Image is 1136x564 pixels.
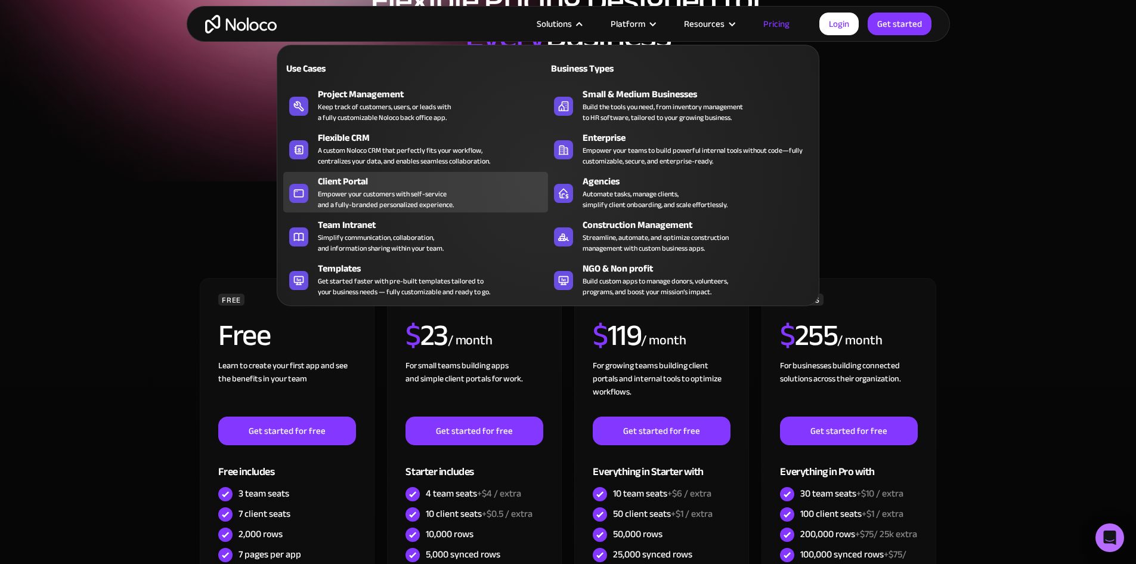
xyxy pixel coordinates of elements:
[218,359,355,417] div: Learn to create your first app and see the benefits in your team ‍
[199,193,938,223] div: CHOOSE YOUR PLAN
[748,16,804,32] a: Pricing
[800,507,903,520] div: 100 client seats
[780,445,917,484] div: Everything in Pro with
[406,320,448,350] h2: 23
[583,276,728,297] div: Build custom apps to manage donors, volunteers, programs, and boost your mission’s impact.
[406,307,420,363] span: $
[583,174,818,189] div: Agencies
[548,215,813,256] a: Construction ManagementStreamline, automate, and optimize constructionmanagement with custom busi...
[283,128,548,169] a: Flexible CRMA custom Noloco CRM that perfectly fits your workflow,centralizes your data, and enab...
[426,528,473,541] div: 10,000 rows
[218,445,355,484] div: Free includes
[318,174,553,189] div: Client Portal
[855,525,917,543] span: +$75/ 25k extra
[613,507,713,520] div: 50 client seats
[199,66,938,84] h2: Start for free. Upgrade to support your business at any stage.
[671,505,713,523] span: +$1 / extra
[641,331,686,350] div: / month
[426,548,500,561] div: 5,000 synced rows
[862,505,903,523] span: +$1 / extra
[406,359,543,417] div: For small teams building apps and simple client portals for work. ‍
[283,85,548,125] a: Project ManagementKeep track of customers, users, or leads witha fully customizable Noloco back o...
[318,131,553,145] div: Flexible CRM
[800,528,917,541] div: 200,000 rows
[426,487,521,500] div: 4 team seats
[448,331,493,350] div: / month
[548,172,813,212] a: AgenciesAutomate tasks, manage clients,simplify client onboarding, and scale effortlessly.
[318,145,490,167] div: A custom Noloco CRM that perfectly fits your workflow, centralizes your data, and enables seamles...
[613,528,663,541] div: 50,000 rows
[239,548,301,561] div: 7 pages per app
[583,232,729,254] div: Streamline, automate, and optimize construction management with custom business apps.
[583,101,743,123] div: Build the tools you need, from inventory management to HR software, tailored to your growing busi...
[684,16,725,32] div: Resources
[426,507,533,520] div: 10 client seats
[318,87,553,101] div: Project Management
[583,261,818,276] div: NGO & Non profit
[596,16,669,32] div: Platform
[548,61,676,76] div: Business Types
[239,507,290,520] div: 7 client seats
[283,259,548,300] a: TemplatesGet started faster with pre-built templates tailored toyour business needs — fully custo...
[780,359,917,417] div: For businesses building connected solutions across their organization. ‍
[613,487,711,500] div: 10 team seats
[593,320,641,350] h2: 119
[837,331,882,350] div: / month
[593,417,730,445] a: Get started for free
[283,54,548,82] a: Use Cases
[277,28,819,306] nav: Solutions
[522,16,596,32] div: Solutions
[205,15,277,33] a: home
[239,528,283,541] div: 2,000 rows
[1095,523,1124,552] div: Open Intercom Messenger
[780,320,837,350] h2: 255
[239,487,289,500] div: 3 team seats
[669,16,748,32] div: Resources
[593,445,730,484] div: Everything in Starter with
[593,307,608,363] span: $
[800,487,903,500] div: 30 team seats
[406,445,543,484] div: Starter includes
[548,259,813,300] a: NGO & Non profitBuild custom apps to manage donors, volunteers,programs, and boost your mission’s...
[780,307,795,363] span: $
[548,54,813,82] a: Business Types
[583,131,818,145] div: Enterprise
[283,172,548,212] a: Client PortalEmpower your customers with self-serviceand a fully-branded personalized experience.
[856,485,903,503] span: +$10 / extra
[318,101,451,123] div: Keep track of customers, users, or leads with a fully customizable Noloco back office app.
[406,417,543,445] a: Get started for free
[482,505,533,523] span: +$0.5 / extra
[583,145,807,167] div: Empower your teams to build powerful internal tools without code—fully customizable, secure, and ...
[218,294,244,306] div: FREE
[548,85,813,125] a: Small & Medium BusinessesBuild the tools you need, from inventory managementto HR software, tailo...
[868,13,931,35] a: Get started
[583,189,728,210] div: Automate tasks, manage clients, simplify client onboarding, and scale effortlessly.
[318,232,444,254] div: Simplify communication, collaboration, and information sharing within your team.
[780,417,917,445] a: Get started for free
[583,87,818,101] div: Small & Medium Businesses
[611,16,645,32] div: Platform
[283,61,411,76] div: Use Cases
[218,320,270,350] h2: Free
[819,13,859,35] a: Login
[477,485,521,503] span: +$4 / extra
[318,189,454,210] div: Empower your customers with self-service and a fully-branded personalized experience.
[318,261,553,276] div: Templates
[548,128,813,169] a: EnterpriseEmpower your teams to build powerful internal tools without code—fully customizable, se...
[318,218,553,232] div: Team Intranet
[583,218,818,232] div: Construction Management
[613,548,692,561] div: 25,000 synced rows
[318,276,490,297] div: Get started faster with pre-built templates tailored to your business needs — fully customizable ...
[667,485,711,503] span: +$6 / extra
[283,215,548,256] a: Team IntranetSimplify communication, collaboration,and information sharing within your team.
[593,359,730,417] div: For growing teams building client portals and internal tools to optimize workflows.
[537,16,572,32] div: Solutions
[218,417,355,445] a: Get started for free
